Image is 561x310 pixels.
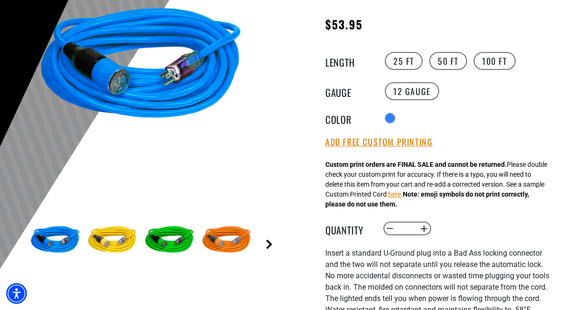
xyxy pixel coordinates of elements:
label: Quantity [325,223,373,235]
label: 50 FT [429,52,467,70]
img: green [142,213,197,268]
legend: Color [325,112,373,124]
strong: Custom print orders are FINAL SALE and cannot be returned. [325,161,507,168]
legend: Gauge [325,85,373,97]
span: $53.95 [325,16,363,33]
label: 25 FT [385,52,423,70]
div: Accessibility Menu [6,283,27,304]
img: orange [199,213,254,268]
div: Please double check your custom print for accuracy. If there is a typo, you will need to delete t... [325,160,547,209]
label: 100 FT [474,52,516,70]
img: yellow [85,213,140,268]
a: Next [264,240,274,249]
button: Add Free Custom Printing [325,137,433,147]
strong: Note: emoji symbols do not print correctly, please do not use them. [325,190,529,208]
legend: Length [325,55,373,67]
img: blue [28,213,83,268]
label: 12 Gauge [385,82,439,100]
button: here [388,189,401,199]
